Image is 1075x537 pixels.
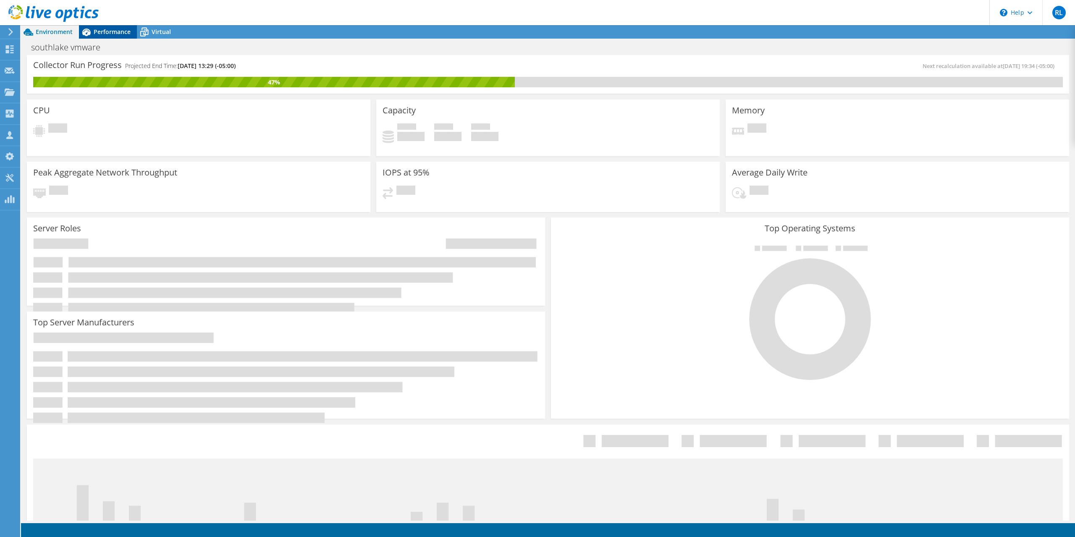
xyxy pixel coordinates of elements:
h4: 0 GiB [434,132,461,141]
span: [DATE] 19:34 (-05:00) [1003,62,1054,70]
h3: Server Roles [33,224,81,233]
h3: Peak Aggregate Network Throughput [33,168,177,177]
h3: Top Server Manufacturers [33,318,134,327]
span: Free [434,123,453,132]
h4: 0 GiB [397,132,425,141]
span: Used [397,123,416,132]
span: Pending [396,186,415,197]
span: Performance [94,28,131,36]
div: 47% [33,78,515,87]
span: Environment [36,28,73,36]
span: Pending [747,123,766,135]
h4: Projected End Time: [125,61,236,71]
span: Pending [49,186,68,197]
h3: Top Operating Systems [557,224,1063,233]
span: Next recalculation available at [923,62,1059,70]
span: Pending [750,186,768,197]
span: Pending [48,123,67,135]
span: RL [1052,6,1066,19]
h3: CPU [33,106,50,115]
span: Virtual [152,28,171,36]
h4: 0 GiB [471,132,498,141]
svg: \n [1000,9,1007,16]
h3: Capacity [383,106,416,115]
span: [DATE] 13:29 (-05:00) [178,62,236,70]
h3: Memory [732,106,765,115]
h3: Average Daily Write [732,168,808,177]
h3: IOPS at 95% [383,168,430,177]
h1: southlake vmware [27,43,113,52]
span: Total [471,123,490,132]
